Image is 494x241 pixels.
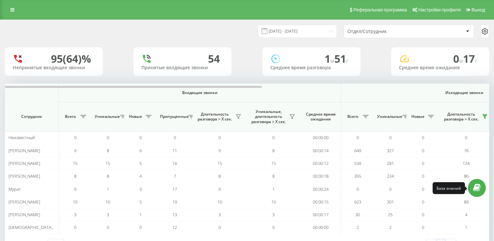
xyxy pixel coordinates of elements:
span: 124 [463,160,470,166]
span: Пропущенные [160,114,186,119]
td: 00:00:17 [300,208,341,221]
span: 0 [218,224,221,230]
span: 9 [74,148,76,153]
span: 4 [465,212,467,217]
td: 00:00:14 [300,144,341,157]
span: 0 [465,135,467,140]
span: Длительность разговора > Х сек. [442,112,480,122]
span: 0 [422,224,424,230]
span: Новые [410,114,426,119]
span: 1 [272,186,275,192]
span: 0 [218,135,221,140]
span: Реферальная программа [353,7,407,12]
span: 10 [217,199,222,205]
span: Новые [127,114,144,119]
span: [PERSON_NAME] [8,199,40,205]
span: 3 [272,212,275,217]
span: 7 [174,173,176,179]
span: 0 [422,186,424,192]
span: 15 [271,160,276,166]
span: Уникальные [95,114,118,119]
span: 0 [422,212,424,217]
span: 0 [422,135,424,140]
span: 0 [389,186,391,192]
span: Мурат [8,186,21,192]
span: 0 [107,135,109,140]
span: 2 [389,224,391,230]
span: 301 [387,199,394,205]
span: 16 [172,160,177,166]
span: 0 [422,148,424,153]
span: 0 [272,135,275,140]
span: 281 [387,160,394,166]
font: 17 [463,52,475,66]
span: 623 [354,199,361,205]
span: 13 [172,212,177,217]
span: Уникальные [377,114,401,119]
span: 25 [388,212,392,217]
div: База знаний [437,185,461,191]
td: 00:00:18 [300,170,341,183]
span: 8 [107,173,109,179]
span: 0 [139,224,142,230]
span: c [475,57,477,64]
font: (64)% [63,52,91,66]
td: 00:00:12 [300,157,341,170]
span: 355 [354,173,361,179]
span: 0 [357,135,359,140]
span: 9 [218,148,221,153]
td: 00:00:15 [300,196,341,208]
span: 0 [74,135,76,140]
div: Отдел/Сотрудник [347,29,425,34]
span: 2 [357,224,359,230]
span: 224 [387,173,394,179]
span: 11 [172,148,177,153]
span: 0 [422,160,424,166]
span: 8 [218,173,221,179]
span: 12 [172,224,177,230]
span: [PERSON_NAME] [8,148,40,153]
span: Среднее время ожидания [305,112,336,122]
span: 8 [272,148,275,153]
span: 0 [139,135,142,140]
font: 1 [325,52,330,66]
span: Всего [344,114,361,119]
span: [PERSON_NAME] [8,173,40,179]
span: м [459,57,463,64]
span: 8 [107,148,109,153]
span: [DEMOGRAPHIC_DATA][PERSON_NAME] [8,224,84,230]
span: 3 [107,212,109,217]
span: 9 [218,186,221,192]
span: Всего [62,114,78,119]
span: 0 [389,135,391,140]
span: 9 [74,186,76,192]
span: 10 [105,199,110,205]
span: 5 [139,199,142,205]
span: Выход [471,7,485,12]
span: 15 [217,160,222,166]
span: Сотрудник [10,114,53,119]
span: Длительность разговора > Х сек. [196,112,233,122]
span: 1 [107,186,109,192]
span: 649 [354,148,361,153]
span: 0 [453,52,463,66]
div: Принятые входящие звонки [141,65,224,71]
div: Среднее время разговора [270,65,353,71]
td: 00:00:00 [300,131,341,144]
span: 3 [218,212,221,217]
span: 1 [139,212,142,217]
div: 54 [208,53,220,65]
span: 15 [105,160,110,166]
span: м [330,57,334,64]
font: 51 [334,52,346,66]
span: 0 [107,224,109,230]
span: 1 [465,224,467,230]
span: Неизвестный [8,135,35,140]
iframe: Intercom live chat [472,204,487,220]
span: 30 [355,212,360,217]
span: 0 [272,224,275,230]
div: Среднее время ожидания [399,65,481,71]
span: 8 [74,173,76,179]
span: 3 [74,212,76,217]
td: 00:00:24 [300,183,341,195]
